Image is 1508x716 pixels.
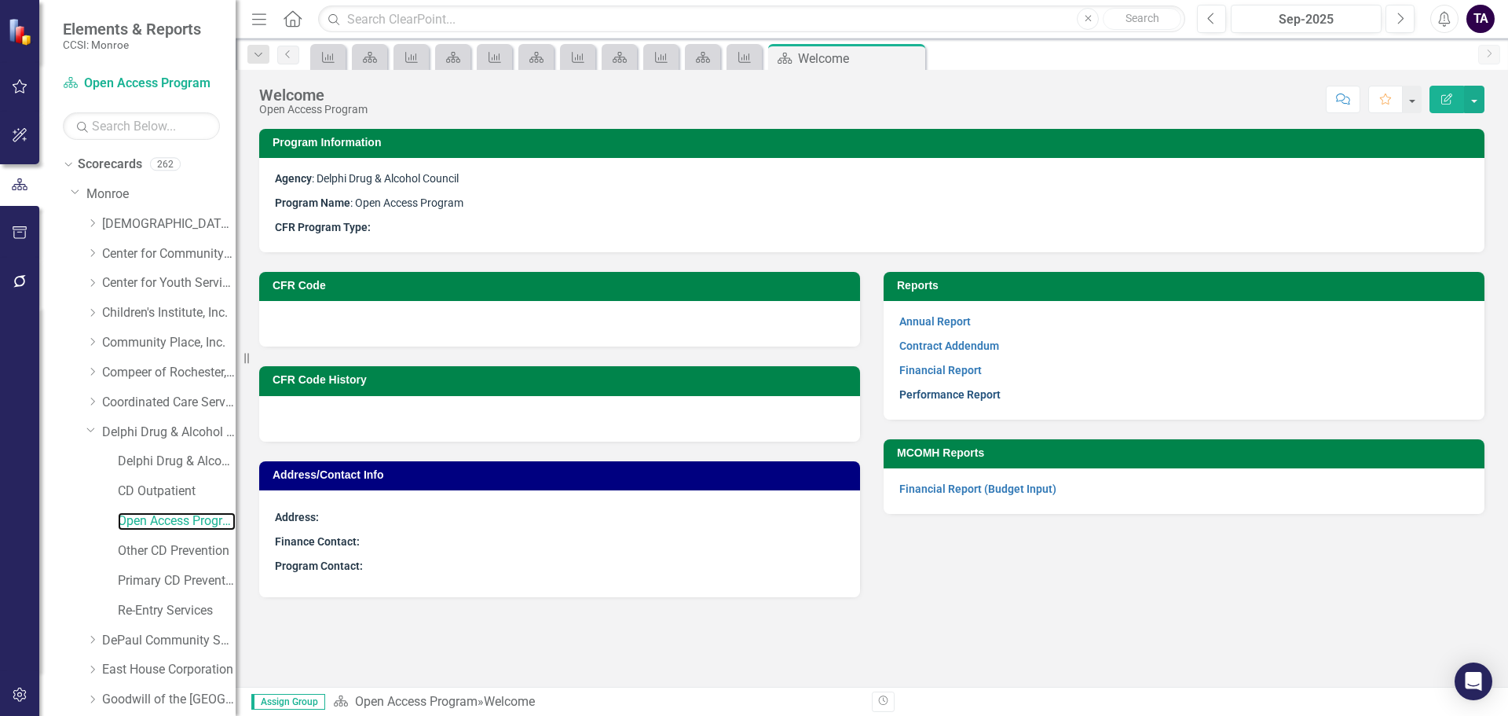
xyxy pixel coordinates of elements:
[333,693,860,711] div: »
[86,185,236,204] a: Monroe
[118,512,236,531] a: Open Access Program
[899,388,1001,401] a: Performance Report
[798,49,921,68] div: Welcome
[102,691,236,709] a: Goodwill of the [GEOGRAPHIC_DATA]
[150,158,181,171] div: 262
[1466,5,1495,33] button: TA
[63,39,201,51] small: CCSI: Monroe
[484,694,535,709] div: Welcome
[899,364,982,376] a: Financial Report
[275,221,371,233] strong: CFR Program Type:
[102,304,236,322] a: Children's Institute, Inc.
[318,6,1185,33] input: Search ClearPoint...
[118,483,236,501] a: CD Outpatient
[1236,10,1376,29] div: Sep-2025
[275,172,312,185] strong: Agency
[102,661,236,679] a: East House Corporation
[275,535,357,548] strong: Finance Contact
[259,104,368,116] div: Open Access Program
[102,334,236,352] a: Community Place, Inc.
[897,447,1477,459] h3: MCOMH Reports
[118,453,236,471] a: Delphi Drug & Alcohol Council (MCOMH Internal)
[63,20,201,39] span: Elements & Reports
[118,572,236,590] a: Primary CD Prevention
[273,469,852,481] h3: Address/Contact Info
[102,215,236,233] a: [DEMOGRAPHIC_DATA] Charities Family & Community Services
[275,560,363,572] strong: Program Contact:
[102,274,236,292] a: Center for Youth Services, Inc.
[273,374,852,386] h3: CFR Code History
[275,511,319,523] strong: Address:
[899,315,971,328] a: Annual Report
[355,694,478,709] a: Open Access Program
[118,602,236,620] a: Re-Entry Services
[897,280,1477,292] h3: Reports
[275,172,459,185] span: : Delphi Drug & Alcohol Council
[1455,663,1492,700] div: Open Intercom Messenger
[251,694,325,710] span: Assign Group
[273,137,1477,149] h3: Program Information
[102,394,236,412] a: Coordinated Care Services Inc.
[63,75,220,93] a: Open Access Program
[1103,8,1181,30] button: Search
[259,86,368,104] div: Welcome
[357,535,360,548] strong: :
[899,340,999,352] a: Contract Addendum
[8,18,35,46] img: ClearPoint Strategy
[78,156,142,174] a: Scorecards
[899,483,1056,495] a: Financial Report (Budget Input)
[102,245,236,263] a: Center for Community Alternatives
[273,280,852,292] h3: CFR Code
[102,632,236,650] a: DePaul Community Services, lnc.
[1126,12,1159,24] span: Search
[102,424,236,442] a: Delphi Drug & Alcohol Council
[275,196,350,209] strong: Program Name
[63,112,220,140] input: Search Below...
[102,364,236,382] a: Compeer of Rochester, Inc.
[1231,5,1382,33] button: Sep-2025
[275,196,463,209] span: : Open Access Program
[118,542,236,560] a: Other CD Prevention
